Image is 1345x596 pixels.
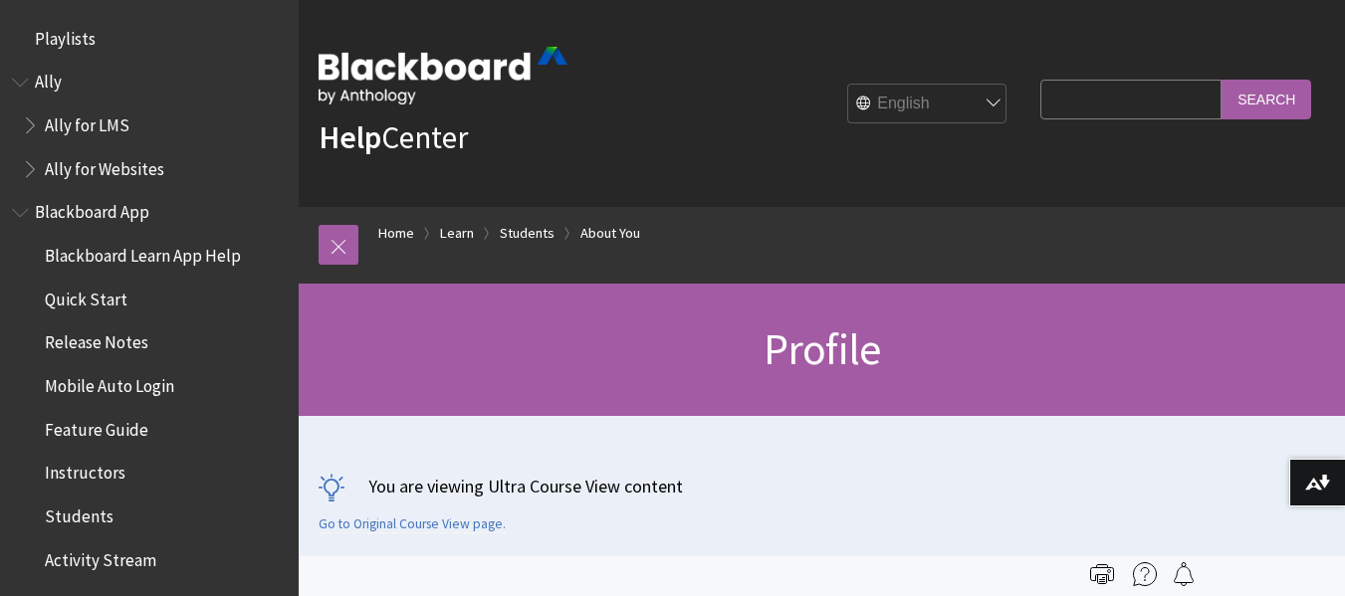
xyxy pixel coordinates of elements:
[45,326,148,353] span: Release Notes
[319,47,567,104] img: Blackboard by Anthology
[45,369,174,396] span: Mobile Auto Login
[45,543,156,570] span: Activity Stream
[1133,562,1157,586] img: More help
[319,515,506,533] a: Go to Original Course View page.
[35,22,96,49] span: Playlists
[1172,562,1196,586] img: Follow this page
[12,66,287,186] nav: Book outline for Anthology Ally Help
[440,221,474,246] a: Learn
[580,221,640,246] a: About You
[35,66,62,93] span: Ally
[1222,80,1311,118] input: Search
[12,22,287,56] nav: Book outline for Playlists
[45,413,148,440] span: Feature Guide
[45,283,127,309] span: Quick Start
[764,321,880,376] span: Profile
[35,196,149,223] span: Blackboard App
[378,221,414,246] a: Home
[848,85,1008,124] select: Site Language Selector
[45,499,113,526] span: Students
[500,221,555,246] a: Students
[1090,562,1114,586] img: Print
[319,117,468,157] a: HelpCenter
[319,117,381,157] strong: Help
[319,474,1325,498] p: You are viewing Ultra Course View content
[45,457,125,484] span: Instructors
[45,239,241,266] span: Blackboard Learn App Help
[45,152,164,179] span: Ally for Websites
[45,108,129,135] span: Ally for LMS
